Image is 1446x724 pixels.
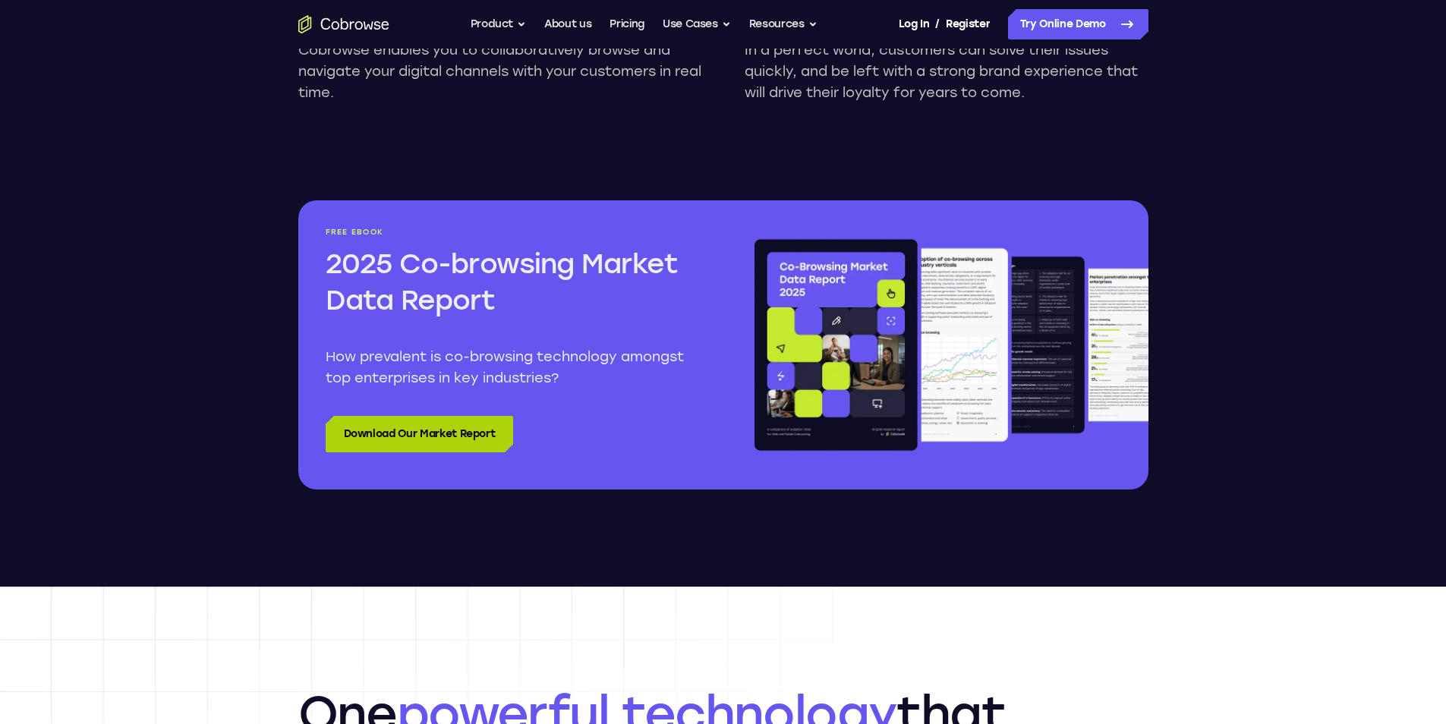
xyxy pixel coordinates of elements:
[946,9,990,39] a: Register
[751,228,1148,462] img: Co-browsing market overview report book pages
[298,15,389,33] a: Go to the home page
[326,346,696,389] p: How prevalent is co-browsing technology amongst top enterprises in key industries?
[326,228,696,237] p: Free ebook
[663,9,731,39] button: Use Cases
[471,9,527,39] button: Product
[745,39,1148,103] p: In a perfect world, customers can solve their issues quickly, and be left with a strong brand exp...
[544,9,591,39] a: About us
[326,416,514,452] a: Download Our Market Report
[610,9,644,39] a: Pricing
[935,15,940,33] span: /
[326,246,696,319] h2: 2025 Co-browsing Market Data Report
[749,9,818,39] button: Resources
[1008,9,1148,39] a: Try Online Demo
[899,9,929,39] a: Log In
[298,39,702,103] p: Cobrowse enables you to collaboratively browse and navigate your digital channels with your custo...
